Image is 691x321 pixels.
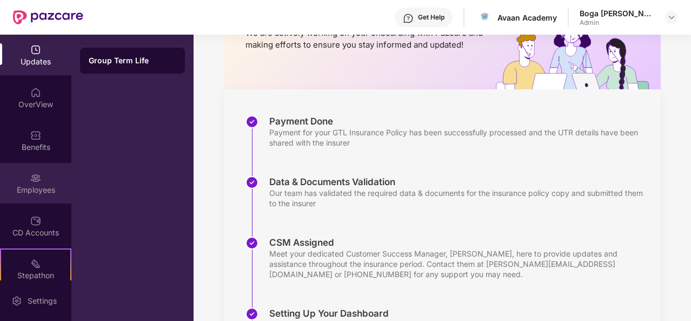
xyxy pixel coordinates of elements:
[269,248,650,279] div: Meet your dedicated Customer Success Manager, [PERSON_NAME], here to provide updates and assistan...
[245,176,258,189] img: svg+xml;base64,PHN2ZyBpZD0iU3RlcC1Eb25lLTMyeDMyIiB4bWxucz0iaHR0cDovL3d3dy53My5vcmcvMjAwMC9zdmciIH...
[30,87,41,98] img: svg+xml;base64,PHN2ZyBpZD0iSG9tZSIgeG1sbnM9Imh0dHA6Ly93d3cudzMub3JnLzIwMDAvc3ZnIiB3aWR0aD0iMjAiIG...
[496,21,661,89] img: hrOnboarding
[24,296,60,306] div: Settings
[580,8,655,18] div: Boga [PERSON_NAME]
[13,10,83,24] img: New Pazcare Logo
[30,44,41,55] img: svg+xml;base64,PHN2ZyBpZD0iVXBkYXRlZCIgeG1sbnM9Imh0dHA6Ly93d3cudzMub3JnLzIwMDAvc3ZnIiB3aWR0aD0iMj...
[89,55,176,66] div: Group Term Life
[580,18,655,27] div: Admin
[269,176,650,188] div: Data & Documents Validation
[418,13,444,22] div: Get Help
[11,296,22,306] img: svg+xml;base64,PHN2ZyBpZD0iU2V0dGluZy0yMHgyMCIgeG1sbnM9Imh0dHA6Ly93d3cudzMub3JnLzIwMDAvc3ZnIiB3aW...
[30,130,41,141] img: svg+xml;base64,PHN2ZyBpZD0iQmVuZWZpdHMiIHhtbG5zPSJodHRwOi8vd3d3LnczLm9yZy8yMDAwL3N2ZyIgd2lkdGg9Ij...
[1,270,70,281] div: Stepathon
[245,237,258,250] img: svg+xml;base64,PHN2ZyBpZD0iU3RlcC1Eb25lLTMyeDMyIiB4bWxucz0iaHR0cDovL3d3dy53My5vcmcvMjAwMC9zdmciIH...
[403,13,414,24] img: svg+xml;base64,PHN2ZyBpZD0iSGVscC0zMngzMiIgeG1sbnM9Imh0dHA6Ly93d3cudzMub3JnLzIwMDAvc3ZnIiB3aWR0aD...
[30,215,41,226] img: svg+xml;base64,PHN2ZyBpZD0iQ0RfQWNjb3VudHMiIGRhdGEtbmFtZT0iQ0QgQWNjb3VudHMiIHhtbG5zPSJodHRwOi8vd3...
[30,173,41,184] img: svg+xml;base64,PHN2ZyBpZD0iRW1wbG95ZWVzIiB4bWxucz0iaHR0cDovL3d3dy53My5vcmcvMjAwMC9zdmciIHdpZHRoPS...
[269,127,650,148] div: Payment for your GTL Insurance Policy has been successfully processed and the UTR details have be...
[269,115,650,127] div: Payment Done
[245,27,486,51] p: We are actively working on your onboarding with Pazcare and making efforts to ensure you stay inf...
[477,10,493,25] img: download%20(2).png
[269,237,650,248] div: CSM Assigned
[245,115,258,128] img: svg+xml;base64,PHN2ZyBpZD0iU3RlcC1Eb25lLTMyeDMyIiB4bWxucz0iaHR0cDovL3d3dy53My5vcmcvMjAwMC9zdmciIH...
[497,12,557,23] div: Avaan Academy
[30,258,41,269] img: svg+xml;base64,PHN2ZyB4bWxucz0iaHR0cDovL3d3dy53My5vcmcvMjAwMC9zdmciIHdpZHRoPSIyMSIgaGVpZ2h0PSIyMC...
[269,188,650,208] div: Our team has validated the required data & documents for the insurance policy copy and submitted ...
[269,307,621,319] div: Setting Up Your Dashboard
[667,13,676,22] img: svg+xml;base64,PHN2ZyBpZD0iRHJvcGRvd24tMzJ4MzIiIHhtbG5zPSJodHRwOi8vd3d3LnczLm9yZy8yMDAwL3N2ZyIgd2...
[245,307,258,320] img: svg+xml;base64,PHN2ZyBpZD0iU3RlcC1Eb25lLTMyeDMyIiB4bWxucz0iaHR0cDovL3d3dy53My5vcmcvMjAwMC9zdmciIH...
